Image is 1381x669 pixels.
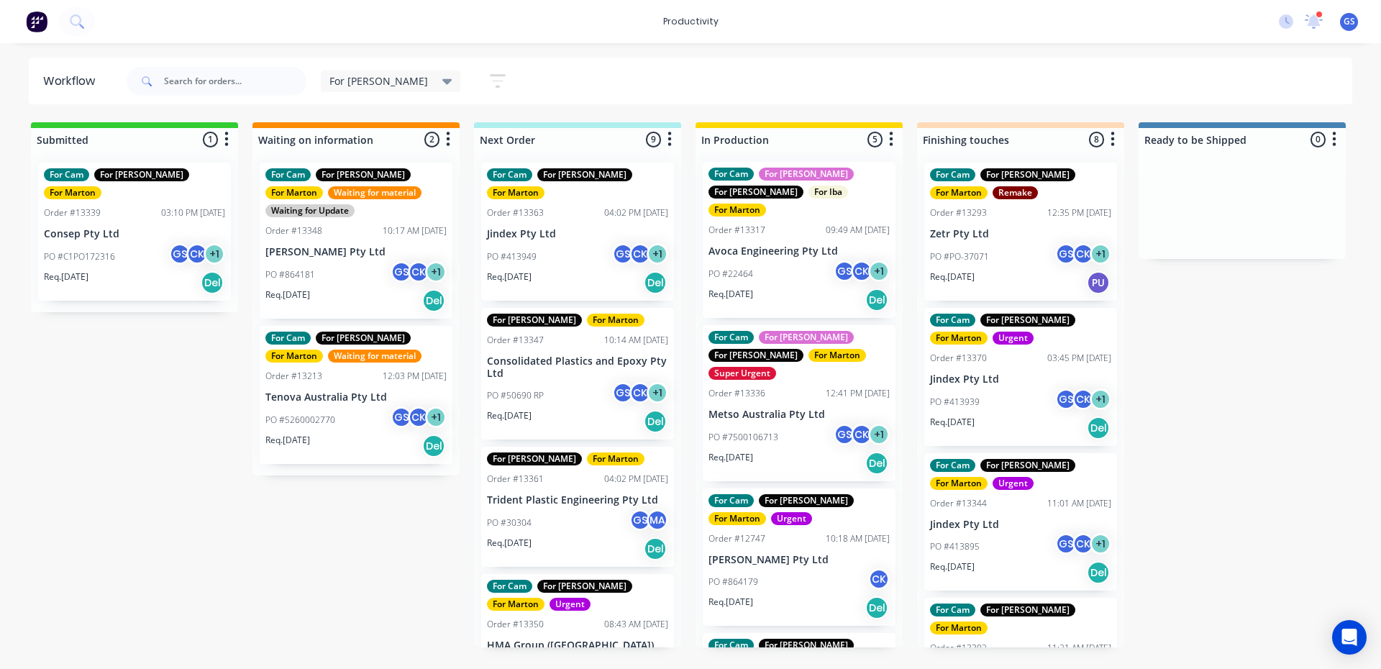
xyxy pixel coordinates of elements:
div: For Cam [265,168,311,181]
span: For [PERSON_NAME] [329,73,428,88]
p: PO #PO-37071 [930,250,989,263]
div: Urgent [550,598,591,611]
div: Workflow [43,73,102,90]
div: For [PERSON_NAME] [537,168,632,181]
div: Order #13302 [930,642,987,655]
div: For CamFor [PERSON_NAME]For MartonWaiting for materialWaiting for UpdateOrder #1334810:17 AM [DAT... [260,163,452,319]
div: Waiting for material [328,186,421,199]
div: For [PERSON_NAME] [708,349,803,362]
p: Req. [DATE] [265,434,310,447]
div: For CamFor [PERSON_NAME]For MartonOrder #1333903:10 PM [DATE]Consep Pty LtdPO #C1PO172316GSCK+1Re... [38,163,231,301]
div: For Marton [487,598,544,611]
p: Tenova Australia Pty Ltd [265,391,447,404]
div: 12:03 PM [DATE] [383,370,447,383]
div: Del [422,289,445,312]
div: For Marton [930,622,988,634]
img: Factory [26,11,47,32]
div: + 1 [647,382,668,404]
div: CK [1072,388,1094,410]
div: For Marton [930,186,988,199]
p: Avoca Engineering Pty Ltd [708,245,890,258]
div: + 1 [204,243,225,265]
p: PO #864181 [265,268,315,281]
div: 10:17 AM [DATE] [383,224,447,237]
div: For Cam [265,332,311,345]
p: Trident Plastic Engineering Pty Ltd [487,494,668,506]
div: Order #13370 [930,352,987,365]
p: HMA Group ([GEOGRAPHIC_DATA]) [487,640,668,652]
div: For Cam [708,494,754,507]
div: Order #13293 [930,206,987,219]
div: For [PERSON_NAME] [487,314,582,327]
div: GS [169,243,191,265]
div: For Marton [930,477,988,490]
div: CK [186,243,208,265]
div: For CamFor [PERSON_NAME]For MartonRemakeOrder #1329312:35 PM [DATE]Zetr Pty LtdPO #PO-37071GSCK+1... [924,163,1117,301]
div: For Cam [930,314,975,327]
div: Order #13317 [708,224,765,237]
div: 11:21 AM [DATE] [1047,642,1111,655]
p: Req. [DATE] [708,288,753,301]
div: GS [612,243,634,265]
div: For Marton [808,349,866,362]
p: Req. [DATE] [487,270,532,283]
div: For CamFor [PERSON_NAME]For MartonWaiting for materialOrder #1321312:03 PM [DATE]Tenova Australia... [260,326,452,464]
div: For [PERSON_NAME] [759,168,854,181]
div: For [PERSON_NAME] [980,604,1075,616]
div: For Iba [808,186,848,199]
p: PO #50690 RP [487,389,544,402]
div: productivity [656,11,726,32]
p: Req. [DATE] [44,270,88,283]
div: For [PERSON_NAME] [708,186,803,199]
div: GS [834,424,855,445]
div: For Cam [708,331,754,344]
p: PO #864179 [708,575,758,588]
div: For [PERSON_NAME] [316,168,411,181]
div: For Marton [265,350,323,363]
div: Del [1087,561,1110,584]
div: For Marton [930,332,988,345]
div: Order #13339 [44,206,101,219]
div: Super Urgent [708,367,776,380]
div: For Cam [930,168,975,181]
div: For [PERSON_NAME] [980,314,1075,327]
div: GS [629,509,651,531]
div: Urgent [771,512,812,525]
p: Jindex Pty Ltd [930,519,1111,531]
div: For Marton [44,186,101,199]
div: GS [1055,533,1077,555]
div: For CamFor [PERSON_NAME]For [PERSON_NAME]For IbaFor MartonOrder #1331709:49 AM [DATE]Avoca Engine... [703,162,895,318]
div: 12:41 PM [DATE] [826,387,890,400]
div: 12:35 PM [DATE] [1047,206,1111,219]
p: PO #C1PO172316 [44,250,115,263]
div: GS [834,260,855,282]
div: CK [1072,533,1094,555]
div: + 1 [1090,533,1111,555]
div: For Cam [44,168,89,181]
div: For Marton [708,512,766,525]
div: + 1 [868,260,890,282]
p: Zetr Pty Ltd [930,228,1111,240]
p: Req. [DATE] [708,596,753,609]
div: 03:45 PM [DATE] [1047,352,1111,365]
div: Waiting for material [328,350,421,363]
div: For CamFor [PERSON_NAME]For MartonUrgentOrder #1274710:18 AM [DATE][PERSON_NAME] Pty LtdPO #86417... [703,488,895,627]
div: For CamFor [PERSON_NAME]For MartonOrder #1336304:02 PM [DATE]Jindex Pty LtdPO #413949GSCK+1Req.[D... [481,163,674,301]
div: CK [629,382,651,404]
div: For Marton [587,452,644,465]
div: Del [865,596,888,619]
div: For CamFor [PERSON_NAME]For MartonUrgentOrder #1334411:01 AM [DATE]Jindex Pty LtdPO #413895GSCK+1... [924,453,1117,591]
p: PO #413939 [930,396,980,409]
p: Metso Australia Pty Ltd [708,409,890,421]
div: + 1 [425,406,447,428]
p: PO #30304 [487,516,532,529]
div: Order #13213 [265,370,322,383]
div: GS [1055,388,1077,410]
div: Urgent [993,332,1034,345]
div: For Cam [708,639,754,652]
div: For Cam [930,604,975,616]
div: For [PERSON_NAME] [487,452,582,465]
div: For Cam [487,168,532,181]
div: Del [865,288,888,311]
div: For [PERSON_NAME] [980,168,1075,181]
